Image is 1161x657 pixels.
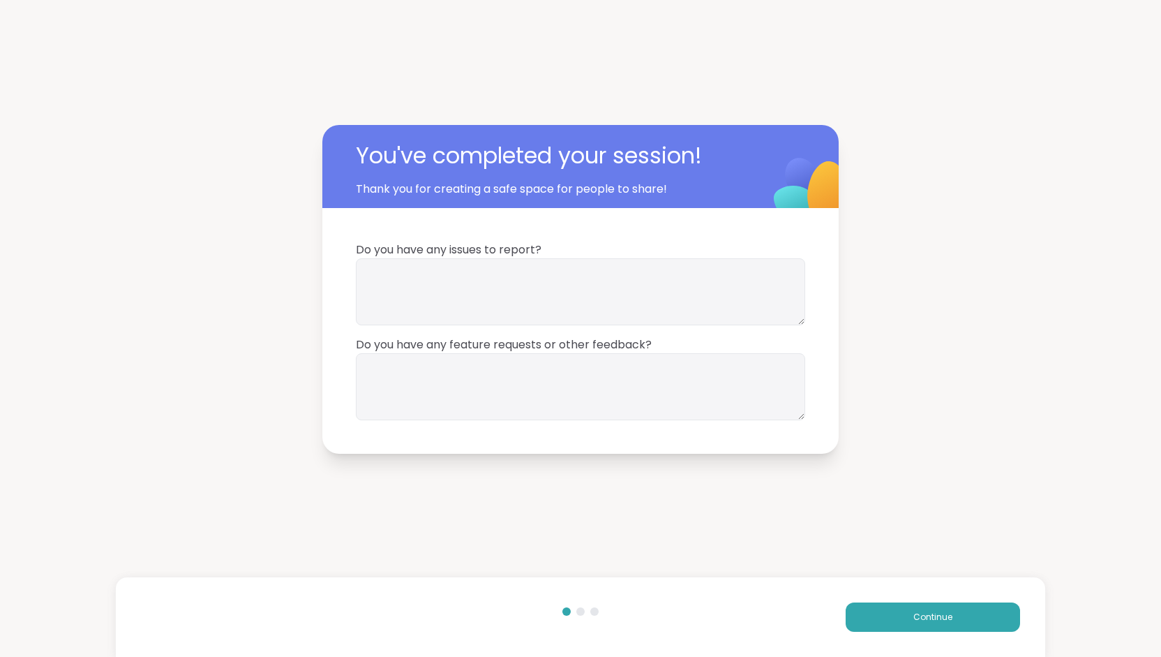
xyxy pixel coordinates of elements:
span: Continue [913,611,952,623]
span: Do you have any issues to report? [356,242,805,258]
span: Do you have any feature requests or other feedback? [356,337,805,353]
img: ShareWell Logomark [741,121,880,260]
span: Thank you for creating a safe space for people to share! [356,181,740,198]
button: Continue [846,603,1020,632]
span: You've completed your session! [356,139,761,172]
